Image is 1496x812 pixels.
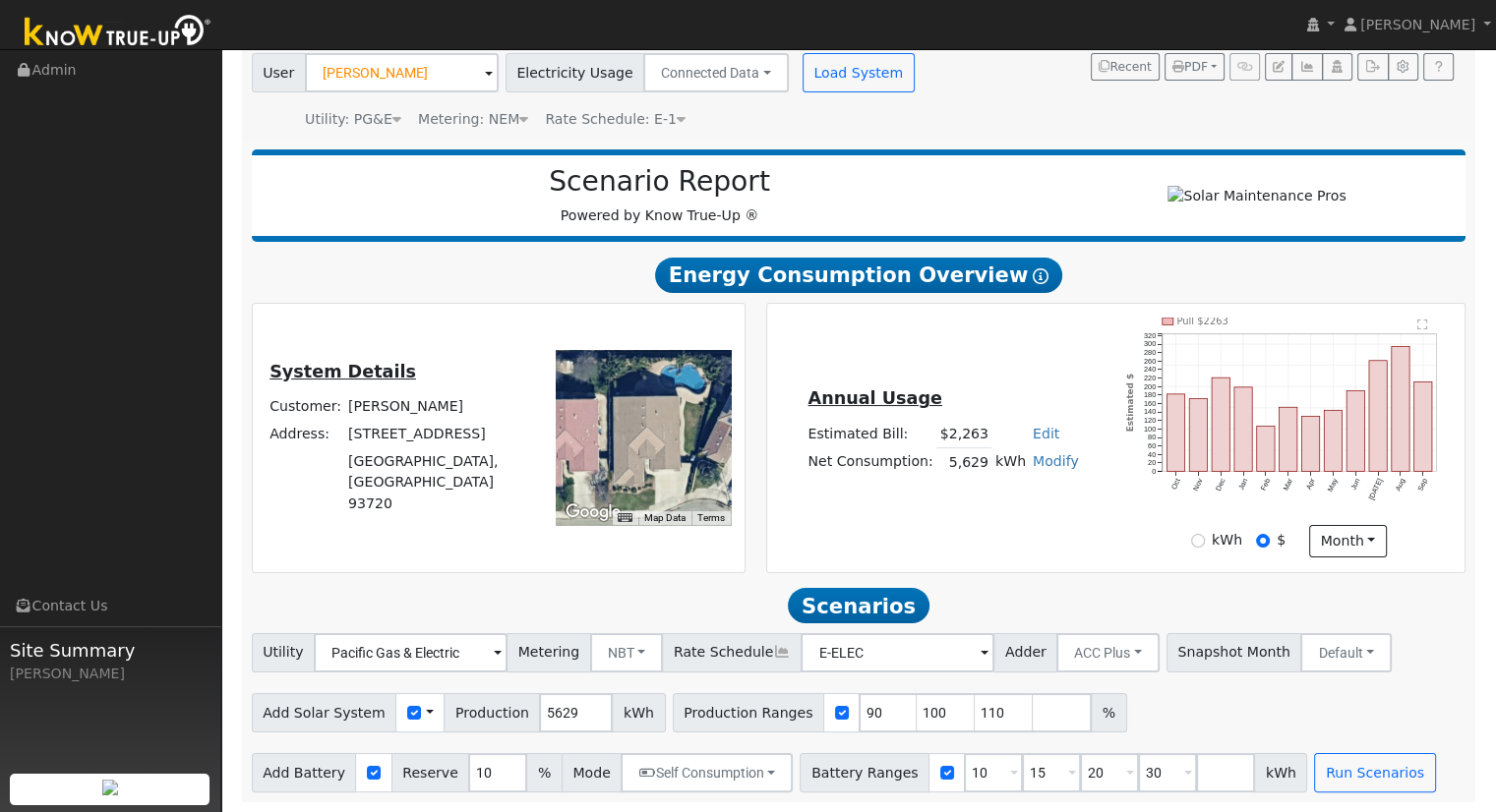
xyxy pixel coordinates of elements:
[267,421,345,448] td: Address:
[673,693,824,732] span: Production Ranges
[345,421,529,448] td: [STREET_ADDRESS]
[1152,467,1156,476] text: 0
[1189,398,1207,471] rect: onclick=""
[267,392,345,420] td: Customer:
[1314,753,1435,792] button: Run Scenarios
[1234,387,1252,472] rect: onclick=""
[1302,417,1320,472] rect: onclick=""
[1360,17,1475,32] span: [PERSON_NAME]
[805,420,936,448] td: Estimated Bill:
[1414,381,1432,471] rect: onclick=""
[1148,458,1156,467] text: 20
[1144,416,1156,425] text: 120
[252,53,306,92] span: User
[1392,346,1409,471] rect: onclick=""
[936,420,991,448] td: $2,263
[345,448,529,517] td: [GEOGRAPHIC_DATA], [GEOGRAPHIC_DATA] 93720
[418,109,528,130] div: Metering: NEM
[801,633,994,672] input: Select a Rate Schedule
[1416,477,1430,493] text: Sep
[561,499,626,525] a: Open this area in Google Maps (opens a new window)
[562,753,622,792] span: Mode
[1126,374,1136,432] text: Estimated $
[1259,477,1272,492] text: Feb
[1091,693,1126,732] span: %
[252,753,357,792] span: Add Battery
[1212,377,1229,471] rect: onclick=""
[345,392,529,420] td: [PERSON_NAME]
[1256,534,1270,548] input: $
[1349,477,1362,492] text: Jun
[10,637,210,664] span: Site Summary
[269,362,416,381] u: System Details
[1033,453,1079,469] a: Modify
[1326,477,1340,493] text: May
[1169,477,1182,491] text: Oct
[1280,407,1297,471] rect: onclick=""
[305,109,401,130] div: Utility: PG&E
[1257,427,1275,472] rect: onclick=""
[788,588,928,623] span: Scenarios
[1291,53,1322,81] button: Multi-Series Graph
[1091,53,1160,81] button: Recent
[612,693,665,732] span: kWh
[314,633,508,672] input: Select a Utility
[1144,331,1156,340] text: 320
[1148,433,1156,441] text: 80
[1214,477,1227,493] text: Dec
[252,633,316,672] span: Utility
[805,448,936,477] td: Net Consumption:
[1167,633,1302,672] span: Snapshot Month
[1033,268,1048,284] i: Show Help
[1144,348,1156,357] text: 280
[1300,633,1392,672] button: Default
[808,388,941,408] u: Annual Usage
[1388,53,1418,81] button: Settings
[507,633,591,672] span: Metering
[993,633,1057,672] span: Adder
[1148,450,1156,459] text: 40
[1167,394,1184,472] rect: onclick=""
[1144,357,1156,366] text: 260
[444,693,540,732] span: Production
[1144,399,1156,408] text: 160
[1167,186,1346,206] img: Solar Maintenance Pros
[102,780,118,795] img: retrieve
[1277,530,1286,551] label: $
[1394,477,1407,493] text: Aug
[1191,534,1205,548] input: kWh
[1033,426,1059,441] a: Edit
[1212,530,1242,551] label: kWh
[10,664,210,684] div: [PERSON_NAME]
[561,499,626,525] img: Google
[1144,390,1156,399] text: 180
[803,53,915,92] button: Load System
[391,753,470,792] span: Reserve
[1191,477,1205,493] text: Nov
[936,448,991,477] td: 5,629
[1369,361,1387,472] rect: onclick=""
[1177,316,1228,326] text: Pull $2263
[1346,391,1364,472] rect: onclick=""
[305,53,499,92] input: Select a User
[1417,319,1428,330] text: 
[526,753,562,792] span: %
[1322,53,1352,81] button: Login As
[1144,425,1156,434] text: 100
[1165,53,1225,81] button: PDF
[1144,382,1156,391] text: 200
[1172,60,1208,74] span: PDF
[1357,53,1388,81] button: Export Interval Data
[655,258,1062,293] span: Energy Consumption Overview
[1144,365,1156,374] text: 240
[643,53,789,92] button: Connected Data
[1324,410,1342,471] rect: onclick=""
[621,753,793,792] button: Self Consumption
[1423,53,1454,81] a: Help Link
[545,111,686,127] span: Alias: E1
[1304,477,1317,492] text: Apr
[662,633,802,672] span: Rate Schedule
[644,511,686,525] button: Map Data
[991,448,1029,477] td: kWh
[15,11,221,55] img: Know True-Up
